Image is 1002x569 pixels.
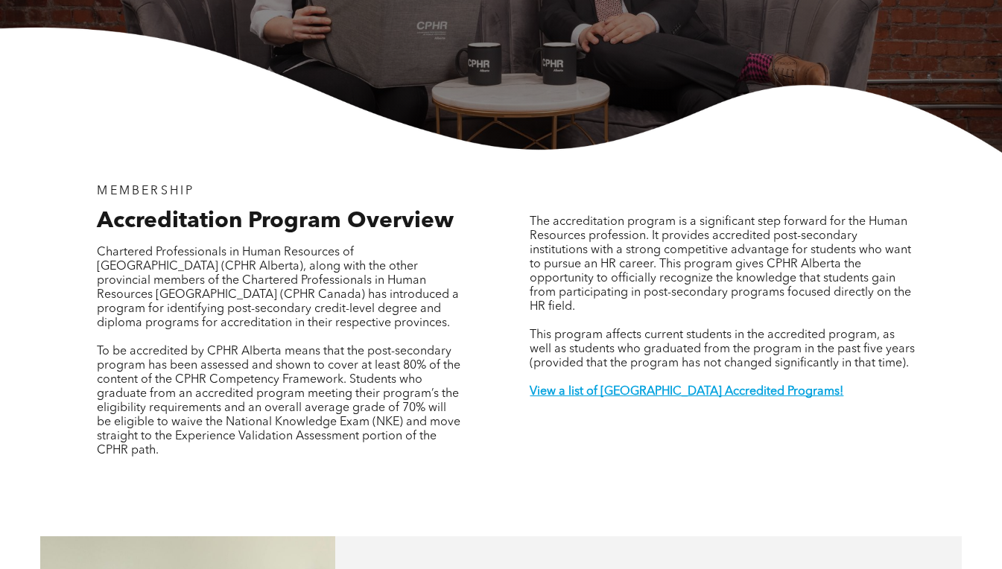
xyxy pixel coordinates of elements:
[97,247,459,329] span: Chartered Professionals in Human Resources of [GEOGRAPHIC_DATA] (CPHR Alberta), along with the ot...
[530,386,843,398] a: View a list of [GEOGRAPHIC_DATA] Accredited Programs!
[530,329,915,369] span: This program affects current students in the accredited program, as well as students who graduate...
[97,185,194,197] span: MEMBERSHIP
[97,346,460,457] span: To be accredited by CPHR Alberta means that the post-secondary program has been assessed and show...
[530,216,911,313] span: The accreditation program is a significant step forward for the Human Resources profession. It pr...
[97,210,454,232] span: Accreditation Program Overview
